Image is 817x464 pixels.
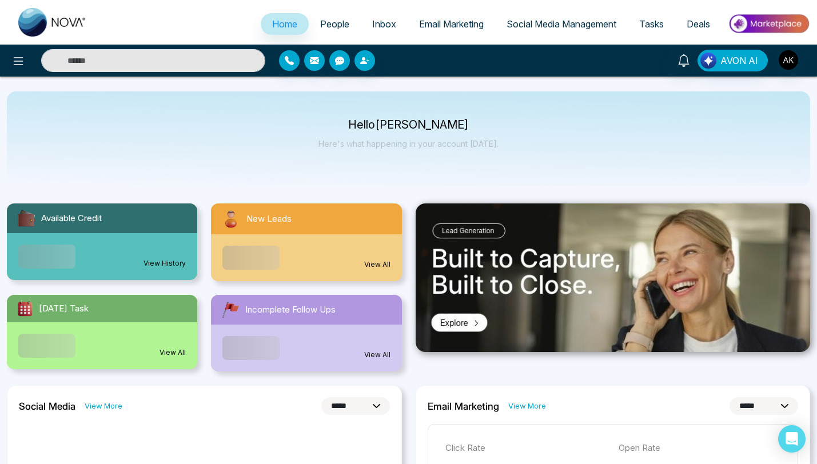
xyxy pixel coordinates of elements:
a: Incomplete Follow UpsView All [204,295,408,371]
a: Deals [675,13,722,35]
p: Here's what happening in your account [DATE]. [318,139,499,149]
span: AVON AI [720,54,758,67]
span: Incomplete Follow Ups [245,303,336,317]
a: Email Marketing [408,13,495,35]
span: Email Marketing [419,18,484,30]
p: Click Rate [445,442,607,455]
a: New LeadsView All [204,203,408,281]
a: View More [85,401,122,411]
img: . [416,203,811,352]
a: Social Media Management [495,13,628,35]
h2: Social Media [19,401,75,412]
p: Hello [PERSON_NAME] [318,120,499,130]
img: Nova CRM Logo [18,8,87,37]
img: newLeads.svg [220,208,242,230]
span: Inbox [372,18,396,30]
span: Home [272,18,297,30]
a: View All [160,347,186,358]
div: Open Intercom Messenger [778,425,806,453]
img: followUps.svg [220,299,241,320]
span: Deals [687,18,710,30]
a: Tasks [628,13,675,35]
a: People [309,13,361,35]
h2: Email Marketing [428,401,499,412]
span: People [320,18,349,30]
img: User Avatar [779,50,798,70]
span: New Leads [246,213,292,226]
img: Lead Flow [700,53,716,69]
img: availableCredit.svg [16,208,37,229]
img: todayTask.svg [16,299,34,318]
button: AVON AI [698,50,768,71]
p: Open Rate [619,442,780,455]
span: Available Credit [41,212,102,225]
span: [DATE] Task [39,302,89,315]
a: View History [144,258,186,269]
a: Inbox [361,13,408,35]
a: View More [508,401,546,411]
a: View All [364,259,390,270]
span: Tasks [639,18,664,30]
img: Market-place.gif [727,11,810,37]
span: Social Media Management [507,18,616,30]
a: View All [364,350,390,360]
a: Home [261,13,309,35]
